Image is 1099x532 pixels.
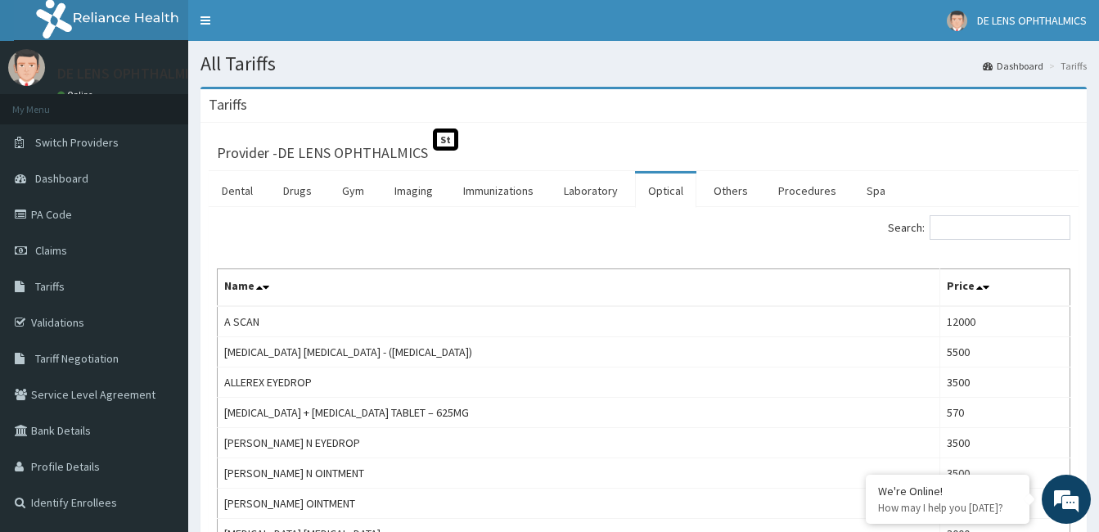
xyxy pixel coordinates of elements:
p: DE LENS OPHTHALMICS [57,66,205,81]
a: Spa [854,174,899,208]
a: Procedures [765,174,849,208]
a: Dental [209,174,266,208]
a: Gym [329,174,377,208]
th: Price [940,269,1070,307]
span: Claims [35,243,67,258]
td: 3500 [940,428,1070,458]
span: St [433,128,458,151]
span: Tariffs [35,279,65,294]
span: Switch Providers [35,135,119,150]
td: [PERSON_NAME] OINTMENT [218,489,940,519]
td: 3500 [940,458,1070,489]
td: 570 [940,398,1070,428]
input: Search: [930,215,1070,240]
td: 12000 [940,306,1070,337]
li: Tariffs [1045,59,1087,73]
td: [MEDICAL_DATA] + [MEDICAL_DATA] TABLET – 625MG [218,398,940,428]
a: Immunizations [450,174,547,208]
td: [PERSON_NAME] N OINTMENT [218,458,940,489]
span: Tariff Negotiation [35,351,119,366]
a: Others [700,174,761,208]
th: Name [218,269,940,307]
a: Drugs [270,174,325,208]
label: Search: [888,215,1070,240]
div: We're Online! [878,484,1017,498]
h3: Provider - DE LENS OPHTHALMICS [217,146,428,160]
td: A SCAN [218,306,940,337]
p: How may I help you today? [878,501,1017,515]
img: User Image [947,11,967,31]
a: Online [57,89,97,101]
span: DE LENS OPHTHALMICS [977,13,1087,28]
h1: All Tariffs [200,53,1087,74]
td: 3500 [940,367,1070,398]
a: Laboratory [551,174,631,208]
td: [MEDICAL_DATA] [MEDICAL_DATA] - ([MEDICAL_DATA]) [218,337,940,367]
a: Imaging [381,174,446,208]
span: Dashboard [35,171,88,186]
h3: Tariffs [209,97,247,112]
td: [PERSON_NAME] N EYEDROP [218,428,940,458]
img: User Image [8,49,45,86]
td: 5500 [940,337,1070,367]
a: Dashboard [983,59,1043,73]
td: ALLEREX EYEDROP [218,367,940,398]
a: Optical [635,174,696,208]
